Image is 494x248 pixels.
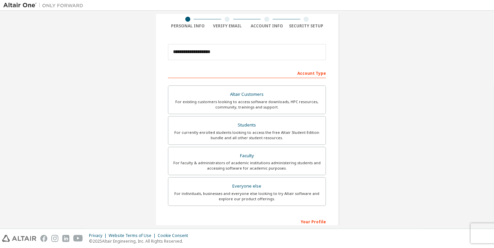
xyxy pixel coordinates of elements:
[287,23,326,29] div: Security Setup
[172,99,322,110] div: For existing customers looking to access software downloads, HPC resources, community, trainings ...
[158,233,192,238] div: Cookie Consent
[247,23,287,29] div: Account Info
[62,235,69,242] img: linkedin.svg
[51,235,58,242] img: instagram.svg
[172,90,322,99] div: Altair Customers
[168,216,326,227] div: Your Profile
[208,23,247,29] div: Verify Email
[73,235,83,242] img: youtube.svg
[109,233,158,238] div: Website Terms of Use
[168,67,326,78] div: Account Type
[172,130,322,141] div: For currently enrolled students looking to access the free Altair Student Edition bundle and all ...
[89,238,192,244] p: © 2025 Altair Engineering, Inc. All Rights Reserved.
[89,233,109,238] div: Privacy
[172,151,322,161] div: Faculty
[3,2,87,9] img: Altair One
[2,235,36,242] img: altair_logo.svg
[168,23,208,29] div: Personal Info
[40,235,47,242] img: facebook.svg
[172,160,322,171] div: For faculty & administrators of academic institutions administering students and accessing softwa...
[172,191,322,202] div: For individuals, businesses and everyone else looking to try Altair software and explore our prod...
[172,120,322,130] div: Students
[172,182,322,191] div: Everyone else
